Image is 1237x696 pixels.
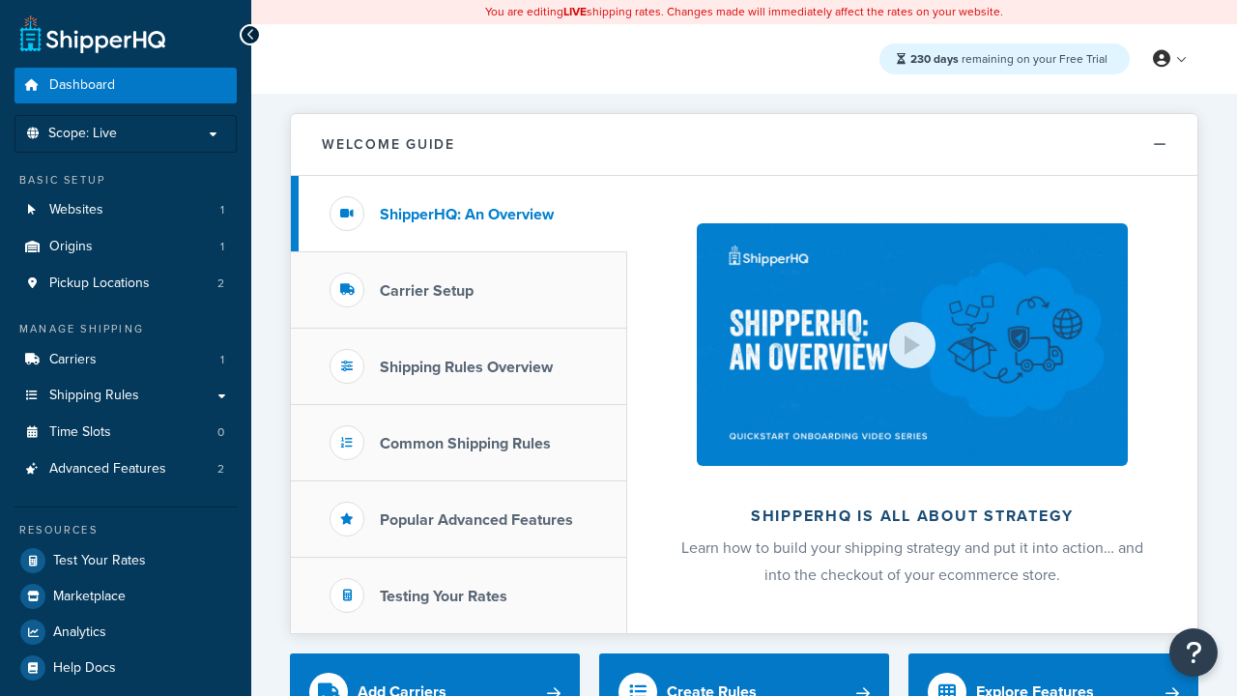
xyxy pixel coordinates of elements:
[380,511,573,529] h3: Popular Advanced Features
[217,424,224,441] span: 0
[14,192,237,228] li: Websites
[14,192,237,228] a: Websites1
[1169,628,1218,677] button: Open Resource Center
[49,77,115,94] span: Dashboard
[53,553,146,569] span: Test Your Rates
[49,202,103,218] span: Websites
[681,536,1143,586] span: Learn how to build your shipping strategy and put it into action… and into the checkout of your e...
[14,342,237,378] li: Carriers
[14,451,237,487] li: Advanced Features
[53,589,126,605] span: Marketplace
[697,223,1128,466] img: ShipperHQ is all about strategy
[380,435,551,452] h3: Common Shipping Rules
[910,50,959,68] strong: 230 days
[217,275,224,292] span: 2
[678,507,1146,525] h2: ShipperHQ is all about strategy
[49,461,166,478] span: Advanced Features
[380,359,553,376] h3: Shipping Rules Overview
[14,229,237,265] li: Origins
[14,266,237,302] a: Pickup Locations2
[14,266,237,302] li: Pickup Locations
[14,651,237,685] a: Help Docs
[49,424,111,441] span: Time Slots
[380,206,554,223] h3: ShipperHQ: An Overview
[220,352,224,368] span: 1
[14,378,237,414] a: Shipping Rules
[380,282,474,300] h3: Carrier Setup
[14,172,237,188] div: Basic Setup
[14,615,237,650] a: Analytics
[53,660,116,677] span: Help Docs
[220,239,224,255] span: 1
[49,352,97,368] span: Carriers
[14,229,237,265] a: Origins1
[14,579,237,614] a: Marketplace
[910,50,1108,68] span: remaining on your Free Trial
[563,3,587,20] b: LIVE
[217,461,224,478] span: 2
[220,202,224,218] span: 1
[14,342,237,378] a: Carriers1
[14,68,237,103] a: Dashboard
[14,321,237,337] div: Manage Shipping
[14,451,237,487] a: Advanced Features2
[380,588,507,605] h3: Testing Your Rates
[291,114,1197,176] button: Welcome Guide
[14,543,237,578] a: Test Your Rates
[53,624,106,641] span: Analytics
[322,137,455,152] h2: Welcome Guide
[49,388,139,404] span: Shipping Rules
[49,275,150,292] span: Pickup Locations
[49,239,93,255] span: Origins
[14,415,237,450] a: Time Slots0
[14,522,237,538] div: Resources
[14,415,237,450] li: Time Slots
[48,126,117,142] span: Scope: Live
